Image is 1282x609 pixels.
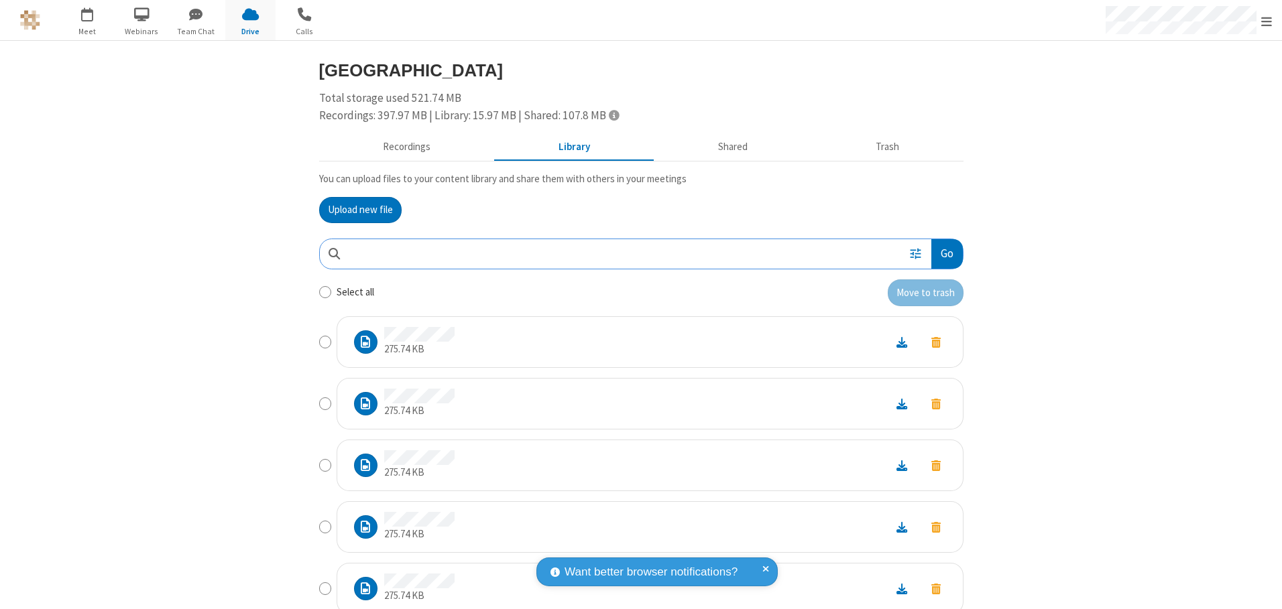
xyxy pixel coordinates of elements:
a: Download file [884,334,919,350]
div: Total storage used 521.74 MB [319,90,964,124]
button: Move to trash [919,456,953,474]
p: 275.74 KB [384,588,455,604]
a: Download file [884,458,919,473]
button: Move to trash [919,395,953,413]
p: 275.74 KB [384,465,455,480]
button: Move to trash [888,279,964,306]
a: Download file [884,519,919,535]
span: Calls [280,25,330,38]
span: Drive [225,25,276,38]
img: QA Selenium DO NOT DELETE OR CHANGE [20,10,40,30]
button: Content library [495,135,654,160]
button: Move to trash [919,518,953,536]
button: Go [931,239,962,269]
h3: [GEOGRAPHIC_DATA] [319,61,964,80]
p: 275.74 KB [384,342,455,357]
button: Shared during meetings [654,135,812,160]
span: Meet [62,25,113,38]
p: You can upload files to your content library and share them with others in your meetings [319,172,964,187]
a: Download file [884,581,919,596]
a: Download file [884,396,919,411]
p: 275.74 KB [384,527,455,542]
button: Trash [812,135,964,160]
button: Move to trash [919,333,953,351]
span: Team Chat [171,25,221,38]
span: Totals displayed include files that have been moved to the trash. [609,109,619,121]
div: Recordings: 397.97 MB | Library: 15.97 MB | Shared: 107.8 MB [319,107,964,125]
button: Upload new file [319,197,402,224]
button: Recorded meetings [319,135,495,160]
button: Move to trash [919,580,953,598]
span: Want better browser notifications? [565,563,738,581]
span: Webinars [117,25,167,38]
label: Select all [337,285,374,300]
p: 275.74 KB [384,403,455,419]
